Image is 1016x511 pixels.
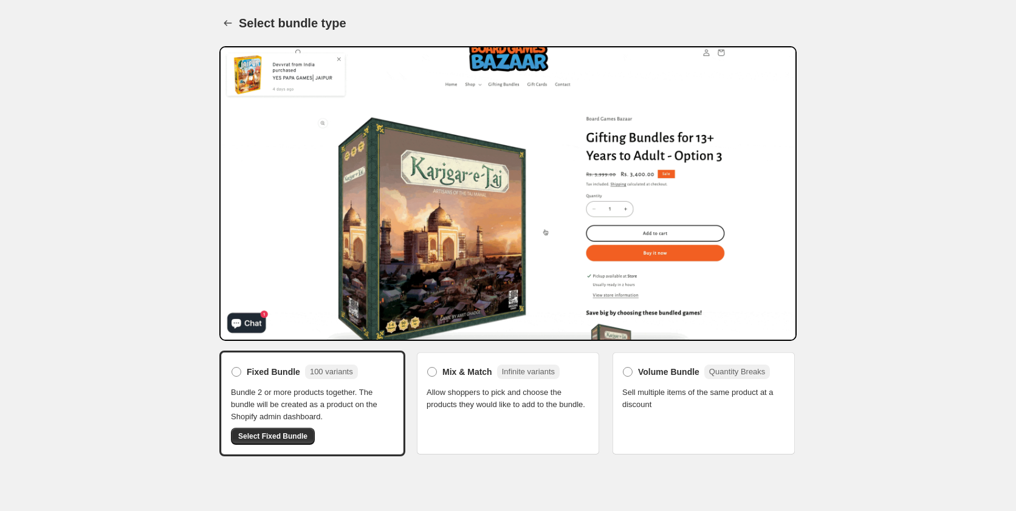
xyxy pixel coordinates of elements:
span: Mix & Match [442,366,492,378]
span: Select Fixed Bundle [238,431,307,441]
span: 100 variants [310,367,353,376]
h1: Select bundle type [239,16,346,30]
span: Sell multiple items of the same product at a discount [622,386,785,411]
span: Fixed Bundle [247,366,300,378]
span: Volume Bundle [638,366,699,378]
span: Quantity Breaks [709,367,766,376]
span: Allow shoppers to pick and choose the products they would like to add to the bundle. [427,386,589,411]
button: Select Fixed Bundle [231,428,315,445]
img: Bundle Preview [219,46,797,341]
span: Infinite variants [502,367,555,376]
button: Back [219,15,236,32]
span: Bundle 2 or more products together. The bundle will be created as a product on the Shopify admin ... [231,386,394,423]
